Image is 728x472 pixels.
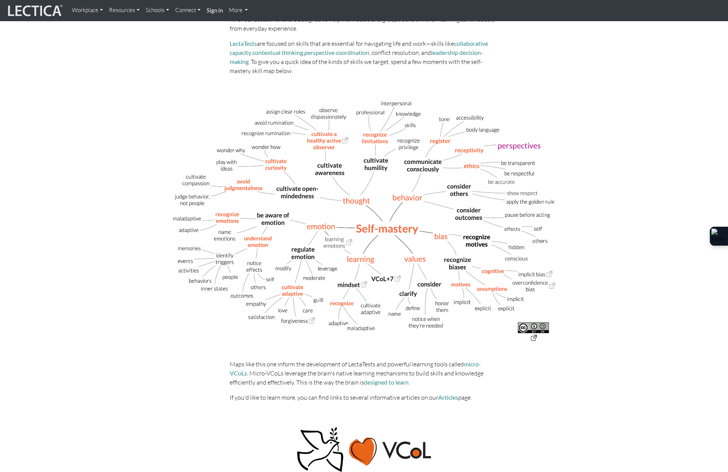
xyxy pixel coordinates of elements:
[160,87,568,354] img: self-mastery skill map
[230,39,498,75] p: are focused on skills that are essential for navigating life and work—skills like , , , conflict ...
[69,3,106,18] a: Workplace
[230,360,498,387] p: Maps like this one inform the development of LectaTests and powerful learning tools called . Micr...
[364,379,409,386] a: designed to learn
[106,3,143,18] a: Resources
[204,3,226,18] a: Sign in
[252,49,303,56] a: contextual thinking
[230,393,498,402] p: If you'd like to learn more, you can find links to several informative articles on our page.
[6,3,63,18] img: lecticalive
[711,229,726,244] img: Extension Icon
[230,49,483,65] a: leadership decision-making
[172,3,204,18] a: Connect
[230,40,257,47] a: LectaTests
[230,360,481,377] a: micro-VCoLs
[207,7,223,14] strong: Sign in
[304,49,369,56] a: perspective coordination
[226,3,251,18] a: More
[438,394,458,401] a: Articles
[230,40,488,56] a: collaborative capacity
[143,3,172,18] a: Schools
